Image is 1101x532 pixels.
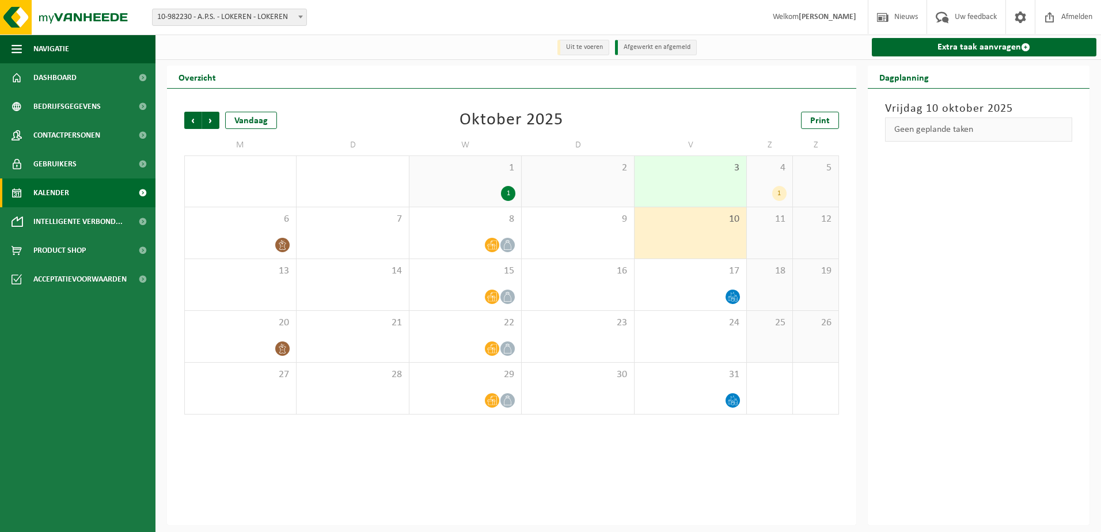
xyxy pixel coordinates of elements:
[640,368,741,381] span: 31
[753,162,787,174] span: 4
[33,207,123,236] span: Intelligente verbond...
[868,66,940,88] h2: Dagplanning
[527,213,628,226] span: 9
[753,213,787,226] span: 11
[225,112,277,129] div: Vandaag
[191,368,290,381] span: 27
[302,368,403,381] span: 28
[33,178,69,207] span: Kalender
[153,9,306,25] span: 10-982230 - A.P.S. - LOKEREN - LOKEREN
[415,162,515,174] span: 1
[872,38,1097,56] a: Extra taak aanvragen
[615,40,697,55] li: Afgewerkt en afgemeld
[753,265,787,278] span: 18
[772,186,787,201] div: 1
[33,121,100,150] span: Contactpersonen
[33,35,69,63] span: Navigatie
[747,135,793,155] td: Z
[527,265,628,278] span: 16
[527,162,628,174] span: 2
[799,265,833,278] span: 19
[184,112,202,129] span: Vorige
[33,236,86,265] span: Product Shop
[635,135,747,155] td: V
[799,162,833,174] span: 5
[415,317,515,329] span: 22
[522,135,634,155] td: D
[409,135,522,155] td: W
[415,265,515,278] span: 15
[33,150,77,178] span: Gebruikers
[753,317,787,329] span: 25
[793,135,839,155] td: Z
[302,317,403,329] span: 21
[152,9,307,26] span: 10-982230 - A.P.S. - LOKEREN - LOKEREN
[415,213,515,226] span: 8
[302,265,403,278] span: 14
[191,265,290,278] span: 13
[302,213,403,226] span: 7
[33,63,77,92] span: Dashboard
[801,112,839,129] a: Print
[885,117,1073,142] div: Geen geplande taken
[640,162,741,174] span: 3
[202,112,219,129] span: Volgende
[640,265,741,278] span: 17
[799,317,833,329] span: 26
[799,213,833,226] span: 12
[557,40,609,55] li: Uit te voeren
[799,13,856,21] strong: [PERSON_NAME]
[527,317,628,329] span: 23
[167,66,227,88] h2: Overzicht
[191,213,290,226] span: 6
[460,112,563,129] div: Oktober 2025
[191,317,290,329] span: 20
[640,317,741,329] span: 24
[640,213,741,226] span: 10
[33,265,127,294] span: Acceptatievoorwaarden
[184,135,297,155] td: M
[885,100,1073,117] h3: Vrijdag 10 oktober 2025
[501,186,515,201] div: 1
[297,135,409,155] td: D
[415,368,515,381] span: 29
[527,368,628,381] span: 30
[810,116,830,126] span: Print
[33,92,101,121] span: Bedrijfsgegevens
